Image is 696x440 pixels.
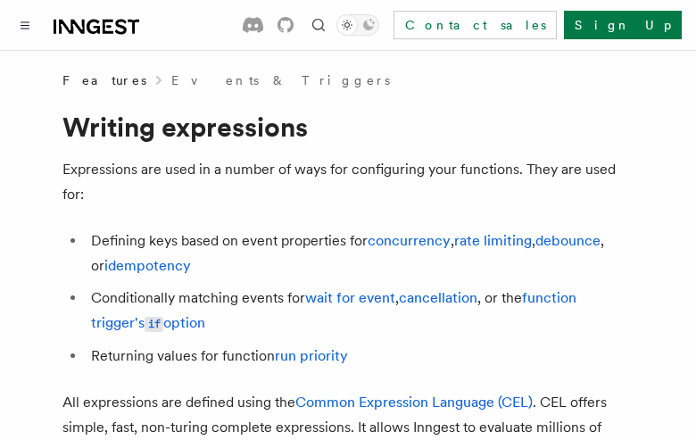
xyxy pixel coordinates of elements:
[394,11,557,39] a: Contact sales
[62,111,634,143] h1: Writing expressions
[336,14,379,36] button: Toggle dark mode
[86,344,634,369] li: Returning values for function
[275,347,348,364] a: run priority
[171,71,390,89] a: Events & Triggers
[145,317,163,332] code: if
[86,228,634,278] li: Defining keys based on event properties for , , , or
[368,232,451,249] a: concurrency
[295,394,533,411] a: Common Expression Language (CEL)
[564,11,682,39] a: Sign Up
[305,289,395,306] a: wait for event
[62,71,146,89] span: Features
[308,14,329,36] button: Find something...
[535,232,601,249] a: debounce
[14,14,36,36] button: Toggle navigation
[454,232,532,249] a: rate limiting
[62,157,634,207] p: Expressions are used in a number of ways for configuring your functions. They are used for:
[86,286,634,336] li: Conditionally matching events for , , or the
[104,257,191,274] a: idempotency
[399,289,477,306] a: cancellation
